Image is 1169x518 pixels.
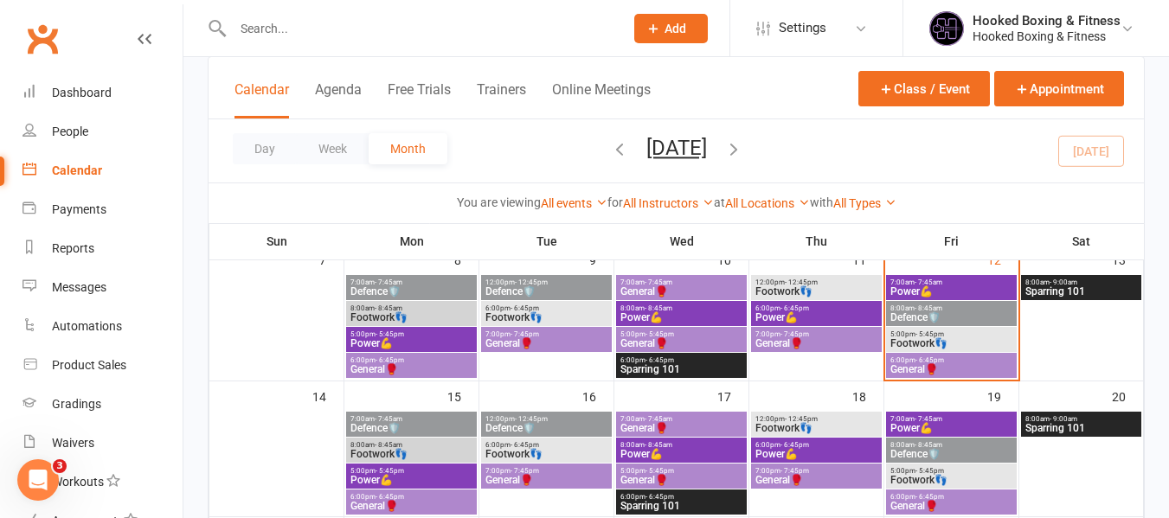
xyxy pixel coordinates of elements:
[755,475,878,485] span: General🥊
[755,304,878,312] span: 6:00pm
[915,304,942,312] span: - 8:45am
[987,381,1018,410] div: 19
[915,493,944,501] span: - 6:45pm
[714,195,725,209] strong: at
[511,304,539,312] span: - 6:45pm
[890,493,1013,501] span: 6:00pm
[22,151,183,190] a: Calendar
[890,286,1013,297] span: Power💪
[890,278,1013,286] span: 7:00am
[890,475,1013,485] span: Footwork👣
[22,112,183,151] a: People
[369,133,447,164] button: Month
[755,441,878,449] span: 6:00pm
[375,278,402,286] span: - 7:45am
[350,467,473,475] span: 5:00pm
[929,11,964,46] img: thumb_image1731986243.png
[755,286,878,297] span: Footwork👣
[852,381,883,410] div: 18
[620,278,743,286] span: 7:00am
[376,330,404,338] span: - 5:45pm
[350,286,473,297] span: Defence🛡️
[890,364,1013,374] span: General🥊
[485,415,608,423] span: 12:00pm
[620,364,743,374] span: Sparring 101
[350,356,473,364] span: 6:00pm
[209,223,344,259] th: Sun
[21,17,64,61] a: Clubworx
[511,467,539,475] span: - 7:45pm
[312,381,344,410] div: 14
[785,278,818,286] span: - 12:45pm
[485,338,608,349] span: General🥊
[645,304,672,312] span: - 8:45am
[350,501,473,511] span: General🥊
[228,16,612,41] input: Search...
[485,441,608,449] span: 6:00pm
[755,312,878,323] span: Power💪
[344,223,479,259] th: Mon
[485,449,608,459] span: Footwork👣
[620,493,743,501] span: 6:00pm
[457,195,541,209] strong: You are viewing
[376,493,404,501] span: - 6:45pm
[890,501,1013,511] span: General🥊
[485,475,608,485] span: General🥊
[511,330,539,338] span: - 7:45pm
[915,356,944,364] span: - 6:45pm
[645,441,672,449] span: - 8:45am
[915,441,942,449] span: - 8:45am
[22,268,183,307] a: Messages
[646,493,674,501] span: - 6:45pm
[620,286,743,297] span: General🥊
[620,475,743,485] span: General🥊
[552,81,651,118] button: Online Meetings
[22,307,183,346] a: Automations
[479,223,614,259] th: Tue
[22,190,183,229] a: Payments
[511,441,539,449] span: - 6:45pm
[376,467,404,475] span: - 5:45pm
[485,423,608,433] span: Defence🛡️
[810,195,833,209] strong: with
[620,423,743,433] span: General🥊
[350,449,473,459] span: Footwork👣
[1112,381,1143,410] div: 20
[376,356,404,364] span: - 6:45pm
[646,136,707,160] button: [DATE]
[52,397,101,411] div: Gradings
[755,467,878,475] span: 7:00pm
[52,319,122,333] div: Automations
[477,81,526,118] button: Trainers
[297,133,369,164] button: Week
[375,415,402,423] span: - 7:45am
[620,467,743,475] span: 5:00pm
[1024,415,1138,423] span: 8:00am
[646,330,674,338] span: - 5:45pm
[515,278,548,286] span: - 12:45pm
[890,441,1013,449] span: 8:00am
[646,356,674,364] span: - 6:45pm
[833,196,896,210] a: All Types
[52,163,102,177] div: Calendar
[350,312,473,323] span: Footwork👣
[620,441,743,449] span: 8:00am
[52,436,94,450] div: Waivers
[350,304,473,312] span: 8:00am
[785,415,818,423] span: - 12:45pm
[375,304,402,312] span: - 8:45am
[994,71,1124,106] button: Appointment
[52,125,88,138] div: People
[755,415,878,423] span: 12:00pm
[646,467,674,475] span: - 5:45pm
[515,415,548,423] span: - 12:45pm
[1024,286,1138,297] span: Sparring 101
[22,424,183,463] a: Waivers
[350,330,473,338] span: 5:00pm
[620,415,743,423] span: 7:00am
[725,196,810,210] a: All Locations
[620,312,743,323] span: Power💪
[485,312,608,323] span: Footwork👣
[350,493,473,501] span: 6:00pm
[234,81,289,118] button: Calendar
